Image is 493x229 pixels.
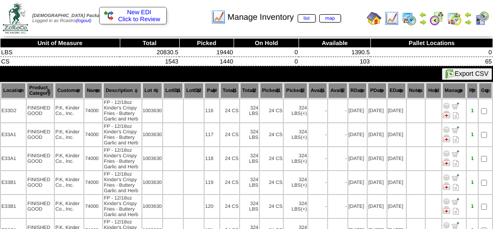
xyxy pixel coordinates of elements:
[348,99,367,122] td: [DATE]
[205,123,219,146] td: 117
[328,123,347,146] td: -
[301,135,307,140] div: (+)
[142,99,163,122] td: 1003630
[443,198,450,205] img: Adjust
[27,99,54,122] td: FINISHED GOOD
[0,39,120,48] th: Unit of Measure
[1,99,26,122] td: E33D2
[27,195,54,218] td: FINISHED GOOD
[142,171,163,194] td: 1003630
[348,195,367,218] td: [DATE]
[387,99,406,122] td: [DATE]
[179,39,234,48] th: Picked
[120,39,179,48] th: Total
[27,147,54,170] td: FINISHED GOOD
[299,48,370,57] td: 1390.5
[76,18,92,23] a: (logout)
[234,57,299,66] td: 0
[384,11,399,26] img: line_graph.gif
[27,123,54,146] td: FINISHED GOOD
[240,147,259,170] td: 324 LBS
[184,83,204,98] th: LotID2
[220,99,239,122] td: 24 CS
[348,171,367,194] td: [DATE]
[443,159,450,166] img: Manage Hold
[179,48,234,57] td: 19440
[55,195,83,218] td: P.K, Kinder Co., Inc.
[240,99,259,122] td: 324 LBS
[452,102,459,109] img: Move
[402,11,417,26] img: calendarprod.gif
[84,171,102,194] td: 74000
[120,48,179,57] td: 20830.5
[1,147,26,170] td: E33A1
[443,174,450,181] img: Adjust
[284,195,307,218] td: 324 LBS
[299,39,370,48] th: Available
[479,83,492,98] th: Grp
[368,195,386,218] td: [DATE]
[443,102,450,109] img: Adjust
[299,57,370,66] td: 103
[452,174,459,181] img: Move
[211,10,226,24] img: line_graph.gif
[447,11,462,26] img: calendarinout.gif
[301,183,307,188] div: (+)
[453,112,459,119] i: Note
[205,195,219,218] td: 120
[328,99,347,122] td: -
[284,171,307,194] td: 324 LBS
[308,195,327,218] td: -
[348,147,367,170] td: [DATE]
[368,123,386,146] td: [DATE]
[308,147,327,170] td: -
[205,147,219,170] td: 118
[0,48,120,57] td: LBS
[142,195,163,218] td: 1003630
[387,83,406,98] th: EDate
[55,99,83,122] td: P.K, Kinder Co., Inc.
[328,83,347,98] th: Avail2
[3,3,28,34] img: zoroco-logo-small.webp
[163,83,183,98] th: LotID1
[446,69,455,79] img: excel.gif
[104,11,113,20] img: ediSmall.gif
[260,99,283,122] td: 24 CS
[84,147,102,170] td: 74000
[368,99,386,122] td: [DATE]
[452,150,459,157] img: Move
[453,136,459,143] i: Note
[1,123,26,146] td: E33A1
[467,132,477,137] div: 1
[240,123,259,146] td: 324 LBS
[284,147,307,170] td: 324 LBS
[0,57,120,66] td: CS
[464,11,472,18] img: arrowleft.gif
[328,147,347,170] td: -
[467,156,477,161] div: 1
[301,206,307,212] div: (+)
[419,11,427,18] img: arrowleft.gif
[387,171,406,194] td: [DATE]
[84,83,102,98] th: Name
[453,160,459,167] i: Note
[103,99,141,122] td: FP - 12/18oz Kinder's Crispy Fries - Buttery Garlic and Herb
[387,123,406,146] td: [DATE]
[260,83,283,98] th: Picked1
[301,159,307,164] div: (+)
[142,123,163,146] td: 1003630
[32,13,109,18] span: [DEMOGRAPHIC_DATA] Packaging
[464,18,472,26] img: arrowright.gif
[348,83,367,98] th: RDate
[1,83,26,98] th: Location
[443,111,450,118] img: Manage Hold
[284,123,307,146] td: 324 LBS
[260,147,283,170] td: 24 CS
[419,18,427,26] img: arrowright.gif
[103,123,141,146] td: FP - 12/18oz Kinder's Crispy Fries - Buttery Garlic and Herb
[55,123,83,146] td: P.K, Kinder Co., Inc.
[84,99,102,122] td: 74000
[120,57,179,66] td: 1543
[387,195,406,218] td: [DATE]
[298,14,316,23] a: list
